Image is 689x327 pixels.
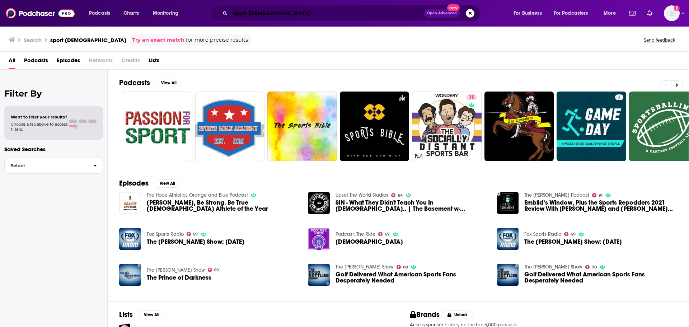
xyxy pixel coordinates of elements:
[592,266,597,269] span: 70
[524,271,677,284] a: Golf Delivered What American Sports Fans Desperately Needed
[336,264,394,270] a: The Dan Patrick Show
[398,194,403,197] span: 64
[119,179,149,188] h2: Episodes
[424,9,460,18] button: Open AdvancedNew
[147,200,300,212] a: Dan Romano, Be Strong. Be True Male Athlete of the Year
[147,239,244,245] a: The Jonas Knox Show: 02/23/2019
[24,55,48,69] a: Podcasts
[9,55,15,69] a: All
[147,239,244,245] span: The [PERSON_NAME] Show: [DATE]
[119,8,143,19] a: Charts
[397,265,408,269] a: 80
[230,8,424,19] input: Search podcasts, credits, & more...
[119,310,133,319] h2: Lists
[57,55,80,69] a: Episodes
[626,7,638,19] a: Show notifications dropdown
[147,267,205,273] a: The Ben Maller Show
[524,264,582,270] a: The Doug Gottlieb Show
[4,88,103,99] h2: Filter By
[147,192,248,198] a: The Hope Athletics Orange and Blue Podcast
[599,8,625,19] button: open menu
[664,5,680,21] img: User Profile
[427,11,457,15] span: Open Advanced
[89,8,110,18] span: Podcasts
[119,264,141,286] img: The Prince of Darkness
[391,193,403,197] a: 64
[403,266,408,269] span: 80
[4,158,103,174] button: Select
[336,239,403,245] a: Bibleman
[336,239,403,245] span: [DEMOGRAPHIC_DATA]
[524,239,622,245] span: The [PERSON_NAME] Show: [DATE]
[156,79,182,87] button: View All
[674,5,680,11] svg: Add a profile image
[308,228,330,250] img: Bibleman
[6,6,75,20] img: Podchaser - Follow, Share and Rate Podcasts
[214,268,219,272] span: 69
[5,163,88,168] span: Select
[148,8,188,19] button: open menu
[642,37,678,43] button: Send feedback
[412,92,482,161] a: 75
[336,192,388,198] a: Upset The World Studios
[11,122,67,132] span: Choose a tab above to access filters.
[336,200,488,212] span: SIN - What They Didn't Teach You In [DEMOGRAPHIC_DATA].. | The Basement w- [PERSON_NAME] & [PERSO...
[336,271,488,284] a: Golf Delivered What American Sports Fans Desperately Needed
[119,78,182,87] a: PodcastsView All
[497,228,519,250] img: The Jonas Knox Show: 09/21/2019
[139,310,164,319] button: View All
[524,200,677,212] a: Embiid’s Window, Plus the Sports Repodders 2021 Review With Bryan Curtis and Jason Gay
[336,200,488,212] a: SIN - What They Didn't Teach You In Church.. | The Basement w- Tim Ross & Daniah Greenberg
[336,231,375,237] a: Podcast: The Ride
[147,200,300,212] span: [PERSON_NAME], Be Strong. Be True [DEMOGRAPHIC_DATA] Athlete of the Year
[514,8,542,18] span: For Business
[524,231,561,237] a: Fox Sports Radio
[442,310,473,319] button: Unlock
[524,239,622,245] a: The Jonas Knox Show: 09/21/2019
[585,265,597,269] a: 70
[497,192,519,214] img: Embiid’s Window, Plus the Sports Repodders 2021 Review With Bryan Curtis and Jason Gay
[50,37,126,43] h3: sport [DEMOGRAPHIC_DATA]
[618,94,620,101] span: 4
[123,8,139,18] span: Charts
[119,192,141,214] img: Dan Romano, Be Strong. Be True Male Athlete of the Year
[571,233,576,236] span: 69
[186,36,248,44] span: for more precise results
[385,233,390,236] span: 67
[121,55,140,69] span: Credits
[187,232,198,236] a: 69
[308,192,330,214] img: SIN - What They Didn't Teach You In Church.. | The Basement w- Tim Ross & Daniah Greenberg
[149,55,159,69] span: Lists
[208,268,219,272] a: 69
[664,5,680,21] button: Show profile menu
[466,94,477,100] a: 75
[119,228,141,250] img: The Jonas Knox Show: 02/23/2019
[119,310,164,319] a: ListsView All
[564,232,576,236] a: 69
[378,232,390,236] a: 67
[132,36,184,44] a: Try an exact match
[599,194,603,197] span: 91
[524,192,589,198] a: The Bill Simmons Podcast
[147,275,211,281] span: The Prince of Darkness
[497,264,519,286] img: Golf Delivered What American Sports Fans Desperately Needed
[447,4,460,11] span: New
[557,92,626,161] a: 4
[308,264,330,286] img: Golf Delivered What American Sports Fans Desperately Needed
[664,5,680,21] span: Logged in as BerkMarc
[153,8,178,18] span: Monitoring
